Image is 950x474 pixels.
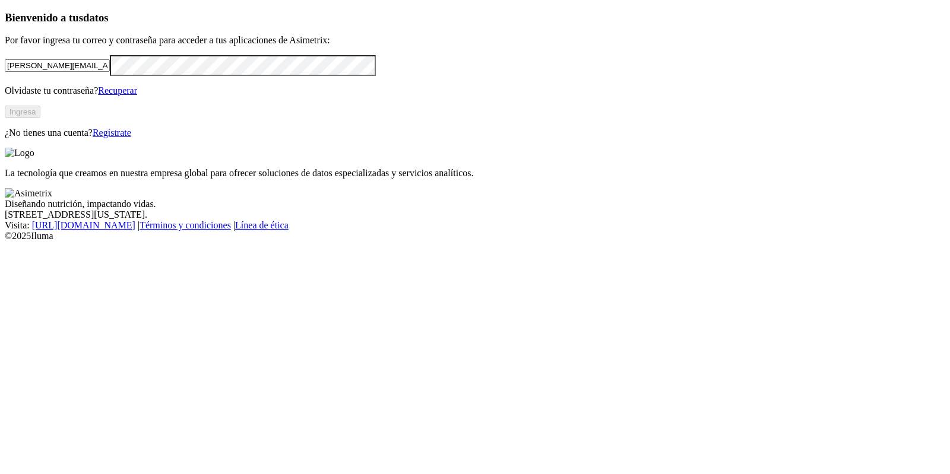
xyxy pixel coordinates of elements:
[32,220,135,230] a: [URL][DOMAIN_NAME]
[5,199,945,209] div: Diseñando nutrición, impactando vidas.
[5,209,945,220] div: [STREET_ADDRESS][US_STATE].
[5,59,110,72] input: Tu correo
[5,231,945,241] div: © 2025 Iluma
[5,188,52,199] img: Asimetrix
[83,11,109,24] span: datos
[5,128,945,138] p: ¿No tienes una cuenta?
[5,148,34,158] img: Logo
[93,128,131,138] a: Regístrate
[235,220,289,230] a: Línea de ética
[5,85,945,96] p: Olvidaste tu contraseña?
[98,85,137,96] a: Recuperar
[5,106,40,118] button: Ingresa
[5,220,945,231] div: Visita : | |
[5,168,945,179] p: La tecnología que creamos en nuestra empresa global para ofrecer soluciones de datos especializad...
[140,220,231,230] a: Términos y condiciones
[5,35,945,46] p: Por favor ingresa tu correo y contraseña para acceder a tus aplicaciones de Asimetrix:
[5,11,945,24] h3: Bienvenido a tus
